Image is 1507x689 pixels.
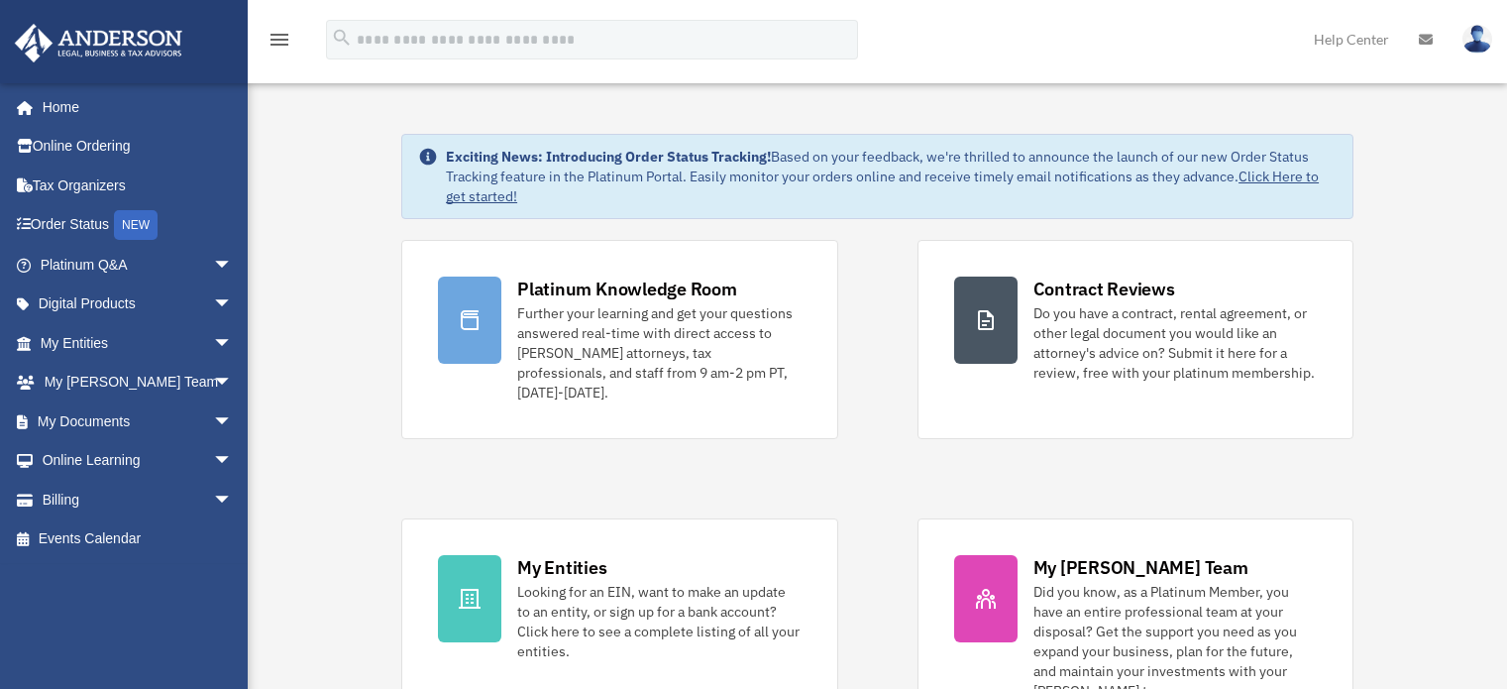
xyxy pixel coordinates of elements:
[114,210,158,240] div: NEW
[14,245,263,285] a: Platinum Q&Aarrow_drop_down
[14,402,263,441] a: My Documentsarrow_drop_down
[446,148,771,166] strong: Exciting News: Introducing Order Status Tracking!
[14,166,263,205] a: Tax Organizers
[14,205,263,246] a: Order StatusNEW
[9,24,188,62] img: Anderson Advisors Platinum Portal
[213,441,253,482] span: arrow_drop_down
[1033,277,1175,301] div: Contract Reviews
[446,168,1319,205] a: Click Here to get started!
[14,480,263,519] a: Billingarrow_drop_down
[268,35,291,52] a: menu
[14,519,263,559] a: Events Calendar
[446,147,1337,206] div: Based on your feedback, we're thrilled to announce the launch of our new Order Status Tracking fe...
[213,245,253,286] span: arrow_drop_down
[1033,555,1248,580] div: My [PERSON_NAME] Team
[213,363,253,403] span: arrow_drop_down
[14,127,263,167] a: Online Ordering
[14,441,263,481] a: Online Learningarrow_drop_down
[517,582,801,661] div: Looking for an EIN, want to make an update to an entity, or sign up for a bank account? Click her...
[917,240,1353,439] a: Contract Reviews Do you have a contract, rental agreement, or other legal document you would like...
[1462,25,1492,54] img: User Pic
[517,277,737,301] div: Platinum Knowledge Room
[14,87,253,127] a: Home
[14,323,263,363] a: My Entitiesarrow_drop_down
[213,323,253,364] span: arrow_drop_down
[401,240,837,439] a: Platinum Knowledge Room Further your learning and get your questions answered real-time with dire...
[14,363,263,402] a: My [PERSON_NAME] Teamarrow_drop_down
[268,28,291,52] i: menu
[517,555,606,580] div: My Entities
[1033,303,1317,383] div: Do you have a contract, rental agreement, or other legal document you would like an attorney's ad...
[213,480,253,520] span: arrow_drop_down
[517,303,801,402] div: Further your learning and get your questions answered real-time with direct access to [PERSON_NAM...
[14,285,263,324] a: Digital Productsarrow_drop_down
[331,27,353,49] i: search
[213,402,253,442] span: arrow_drop_down
[213,285,253,325] span: arrow_drop_down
